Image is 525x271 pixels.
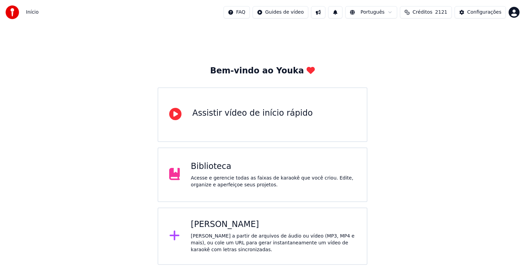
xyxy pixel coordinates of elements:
button: FAQ [224,6,250,18]
img: youka [5,5,19,19]
div: Bem-vindo ao Youka [210,66,315,76]
div: Configurações [467,9,501,16]
button: Configurações [455,6,506,18]
div: Acesse e gerencie todas as faixas de karaokê que você criou. Edite, organize e aperfeiçoe seus pr... [191,175,356,188]
div: [PERSON_NAME] a partir de arquivos de áudio ou vídeo (MP3, MP4 e mais), ou cole um URL para gerar... [191,233,356,253]
nav: breadcrumb [26,9,39,16]
span: 2121 [435,9,447,16]
div: Assistir vídeo de início rápido [192,108,313,119]
button: Guides de vídeo [253,6,308,18]
button: Créditos2121 [400,6,452,18]
span: Início [26,9,39,16]
span: Créditos [413,9,432,16]
div: [PERSON_NAME] [191,219,356,230]
div: Biblioteca [191,161,356,172]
